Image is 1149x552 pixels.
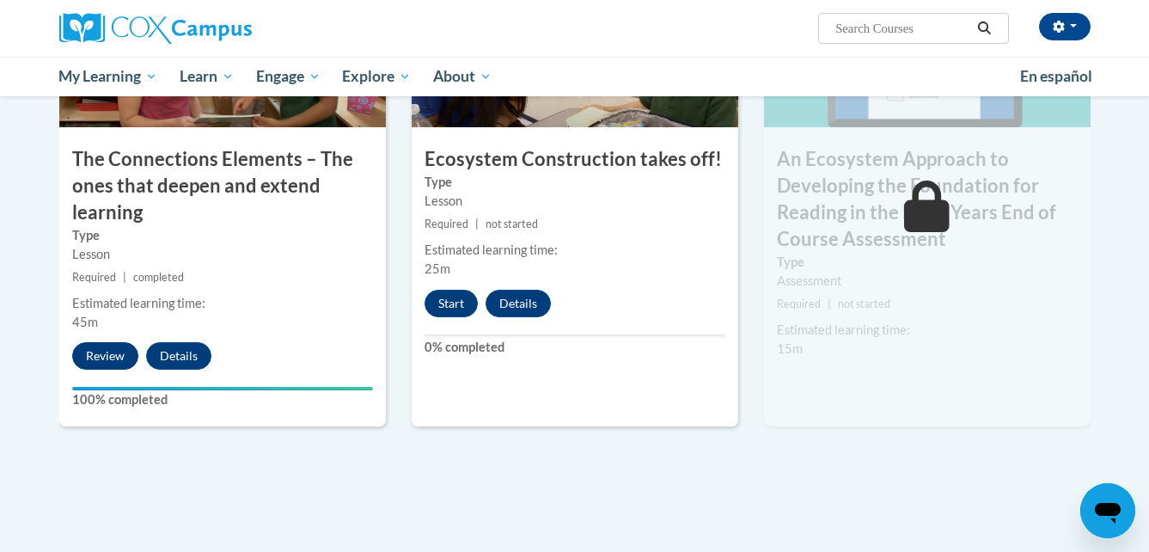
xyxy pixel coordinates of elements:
span: Learn [180,66,234,87]
button: Search [971,18,997,39]
span: | [123,271,126,284]
div: Estimated learning time: [425,241,725,260]
a: Engage [245,57,332,96]
a: My Learning [48,57,169,96]
div: Assessment [777,272,1078,291]
span: About [433,66,492,87]
a: Cox Campus [59,13,386,44]
div: Lesson [425,192,725,211]
span: Required [72,271,116,284]
span: 15m [777,341,803,356]
span: 45m [72,315,98,329]
button: Details [486,290,551,317]
img: Cox Campus [59,13,252,44]
a: About [422,57,503,96]
label: Type [777,253,1078,272]
div: Estimated learning time: [777,321,1078,340]
div: Main menu [34,57,1116,96]
div: Estimated learning time: [72,294,373,313]
span: | [828,297,831,310]
button: Details [146,342,211,370]
span: 25m [425,261,450,276]
h3: The Connections Elements – The ones that deepen and extend learning [59,146,386,225]
span: not started [838,297,890,310]
button: Account Settings [1039,13,1091,40]
span: completed [133,271,184,284]
label: 100% completed [72,390,373,409]
span: En español [1020,67,1092,85]
span: | [475,218,479,230]
a: Explore [331,57,422,96]
div: Lesson [72,245,373,264]
h3: An Ecosystem Approach to Developing the Foundation for Reading in the Early Years End of Course A... [764,146,1091,252]
a: En español [1009,58,1103,95]
span: Engage [256,66,321,87]
button: Start [425,290,478,317]
span: Required [777,297,821,310]
h3: Ecosystem Construction takes off! [412,146,738,173]
iframe: Button to launch messaging window [1080,483,1135,538]
span: Required [425,218,468,230]
label: 0% completed [425,338,725,357]
span: not started [486,218,538,230]
span: My Learning [58,66,157,87]
input: Search Courses [834,18,971,39]
a: Learn [168,57,245,96]
button: Review [72,342,138,370]
span: Explore [342,66,411,87]
label: Type [425,173,725,192]
div: Your progress [72,387,373,390]
label: Type [72,226,373,245]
